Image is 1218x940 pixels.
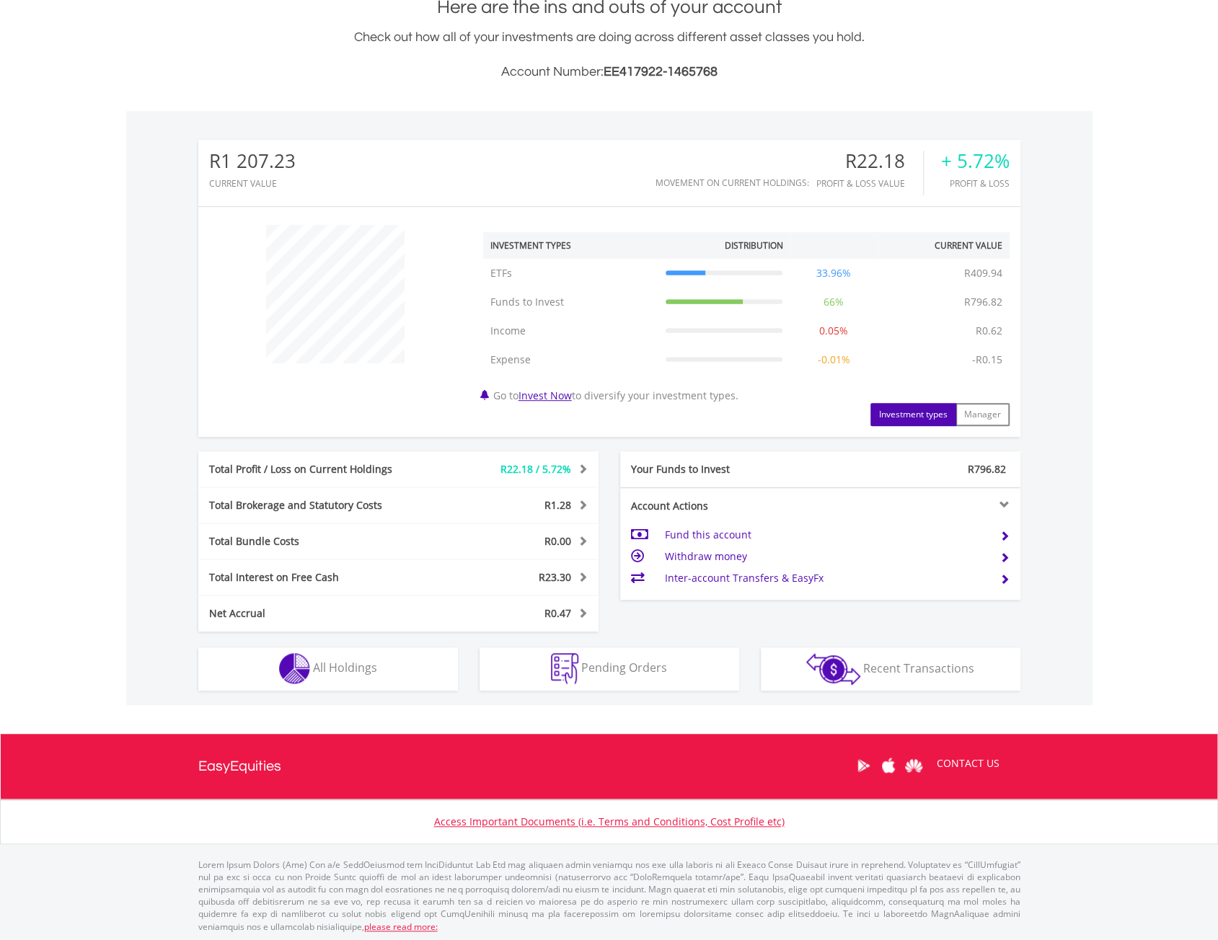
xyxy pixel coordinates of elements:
span: R0.00 [544,534,571,548]
a: EasyEquities [198,734,281,799]
img: holdings-wht.png [279,653,310,684]
a: Google Play [851,743,876,788]
div: Total Bundle Costs [198,534,432,549]
td: R796.82 [957,288,1010,316]
div: Total Interest on Free Cash [198,570,432,585]
span: R23.30 [539,570,571,584]
div: R22.18 [816,151,923,172]
div: Total Brokerage and Statutory Costs [198,498,432,513]
div: Net Accrual [198,606,432,621]
td: 66% [790,288,878,316]
div: Distribution [724,239,782,252]
td: Withdraw money [664,546,988,567]
div: Your Funds to Invest [620,462,821,476]
span: Pending Orders [581,660,667,675]
img: pending_instructions-wht.png [551,653,578,684]
a: CONTACT US [927,743,1010,784]
td: Income [483,316,658,345]
span: R1.28 [544,498,571,512]
td: ETFs [483,259,658,288]
span: Recent Transactions [863,660,974,675]
td: 0.05% [790,316,878,345]
span: R0.47 [544,606,571,620]
button: Pending Orders [480,647,739,691]
td: Inter-account Transfers & EasyFx [664,567,988,589]
button: All Holdings [198,647,458,691]
a: Apple [876,743,901,788]
td: Expense [483,345,658,374]
a: please read more: [364,921,438,933]
span: R22.18 / 5.72% [500,462,571,476]
td: R409.94 [957,259,1010,288]
div: + 5.72% [941,151,1010,172]
span: All Holdings [313,660,377,675]
h3: Account Number: [198,62,1020,82]
img: transactions-zar-wht.png [806,653,860,685]
td: Fund this account [664,524,988,546]
td: Funds to Invest [483,288,658,316]
button: Manager [956,403,1010,426]
p: Lorem Ipsum Dolors (Ame) Con a/e SeddOeiusmod tem InciDiduntut Lab Etd mag aliquaen admin veniamq... [198,859,1020,933]
div: CURRENT VALUE [209,179,296,188]
td: R0.62 [968,316,1010,345]
button: Investment types [870,403,956,426]
div: Profit & Loss Value [816,179,923,188]
a: Invest Now [518,389,572,402]
div: R1 207.23 [209,151,296,172]
div: Movement on Current Holdings: [656,178,809,187]
a: Access Important Documents (i.e. Terms and Conditions, Cost Profile etc) [434,815,785,828]
div: Go to to diversify your investment types. [472,218,1020,426]
button: Recent Transactions [761,647,1020,691]
th: Investment Types [483,232,658,259]
td: -0.01% [790,345,878,374]
a: Huawei [901,743,927,788]
td: -R0.15 [965,345,1010,374]
div: Profit & Loss [941,179,1010,188]
span: EE417922-1465768 [604,65,718,79]
div: Account Actions [620,499,821,513]
th: Current Value [878,232,1010,259]
td: 33.96% [790,259,878,288]
div: Check out how all of your investments are doing across different asset classes you hold. [198,27,1020,82]
span: R796.82 [968,462,1006,476]
div: Total Profit / Loss on Current Holdings [198,462,432,476]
